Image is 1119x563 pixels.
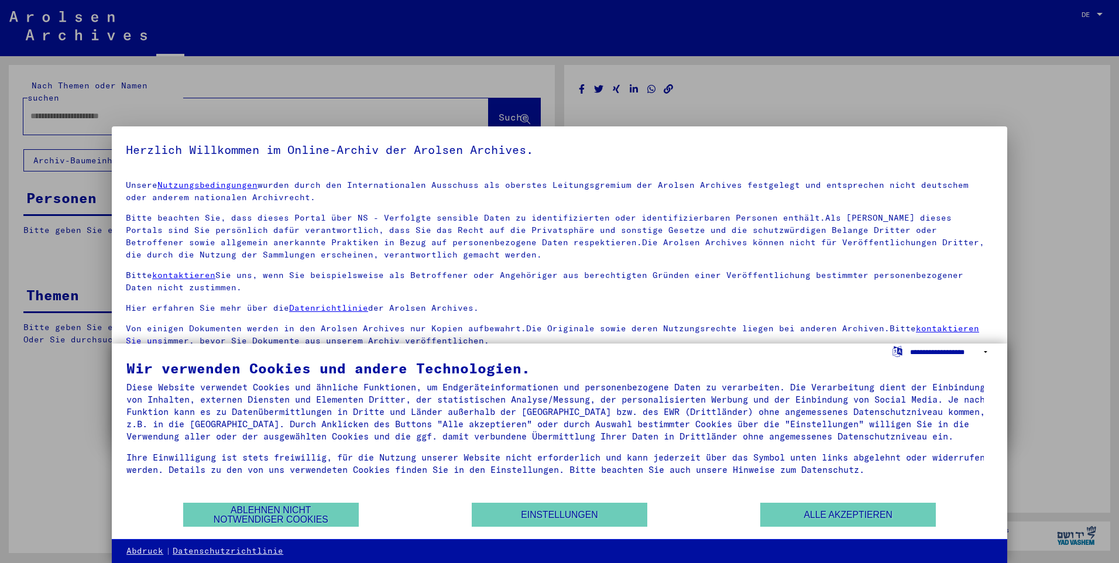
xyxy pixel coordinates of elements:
[126,545,163,557] a: Abdruck
[760,503,936,527] button: Alle akzeptieren
[126,302,993,314] p: Hier erfahren Sie mehr über die der Arolsen Archives.
[157,180,258,190] a: Nutzungsbedingungen
[472,503,647,527] button: Einstellungen
[183,503,359,527] button: Ablehnen nicht notwendiger Cookies
[126,140,993,159] h5: Herzlich Willkommen im Online-Archiv der Arolsen Archives.
[126,381,993,442] div: Diese Website verwendet Cookies und ähnliche Funktionen, um Endgeräteinformationen und personenbe...
[173,545,283,557] a: Datenschutzrichtlinie
[126,451,993,476] div: Ihre Einwilligung ist stets freiwillig, für die Nutzung unserer Website nicht erforderlich und ka...
[126,269,993,294] p: Bitte Sie uns, wenn Sie beispielsweise als Betroffener oder Angehöriger aus berechtigten Gründen ...
[126,322,993,347] p: Von einigen Dokumenten werden in den Arolsen Archives nur Kopien aufbewahrt.Die Originale sowie d...
[126,179,993,204] p: Unsere wurden durch den Internationalen Ausschuss als oberstes Leitungsgremium der Arolsen Archiv...
[126,361,993,375] div: Wir verwenden Cookies und andere Technologien.
[126,212,993,261] p: Bitte beachten Sie, dass dieses Portal über NS - Verfolgte sensible Daten zu identifizierten oder...
[152,270,215,280] a: kontaktieren
[289,303,368,313] a: Datenrichtlinie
